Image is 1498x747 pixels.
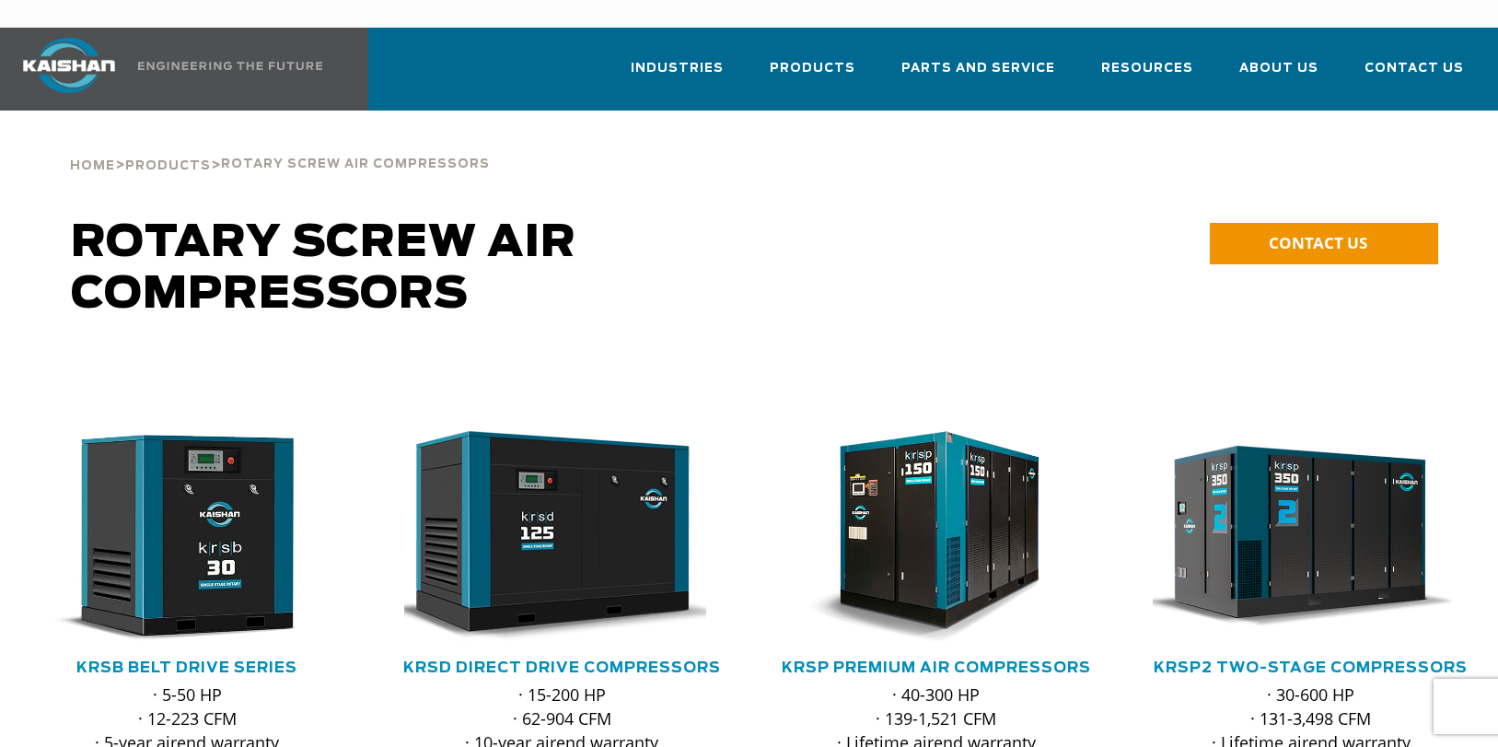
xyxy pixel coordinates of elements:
[782,660,1091,675] a: KRSP Premium Air Compressors
[901,44,1055,107] a: Parts and Service
[1239,58,1318,79] span: About Us
[138,62,322,70] img: Engineering the future
[125,157,211,173] a: Products
[631,44,724,107] a: Industries
[76,660,297,675] a: KRSB Belt Drive Series
[390,431,706,644] img: krsd125
[221,158,490,170] span: Rotary Screw Air Compressors
[1269,232,1367,253] span: CONTACT US
[770,58,855,79] span: Products
[403,660,721,675] a: KRSD Direct Drive Compressors
[70,160,115,172] span: Home
[1139,431,1455,644] img: krsp350
[779,431,1095,644] div: krsp150
[1101,58,1193,79] span: Resources
[1239,44,1318,107] a: About Us
[1154,660,1468,675] a: KRSP2 Two-Stage Compressors
[1364,44,1464,107] a: Contact Us
[631,58,724,79] span: Industries
[70,111,490,181] div: > >
[1153,431,1469,644] div: krsp350
[404,431,720,644] div: krsd125
[901,58,1055,79] span: Parts and Service
[16,431,331,644] img: krsb30
[1364,58,1464,79] span: Contact Us
[770,44,855,107] a: Products
[70,157,115,173] a: Home
[71,221,576,317] span: Rotary Screw Air Compressors
[125,160,211,172] span: Products
[1210,223,1438,264] a: CONTACT US
[1101,44,1193,107] a: Resources
[765,431,1081,644] img: krsp150
[29,431,345,644] div: krsb30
